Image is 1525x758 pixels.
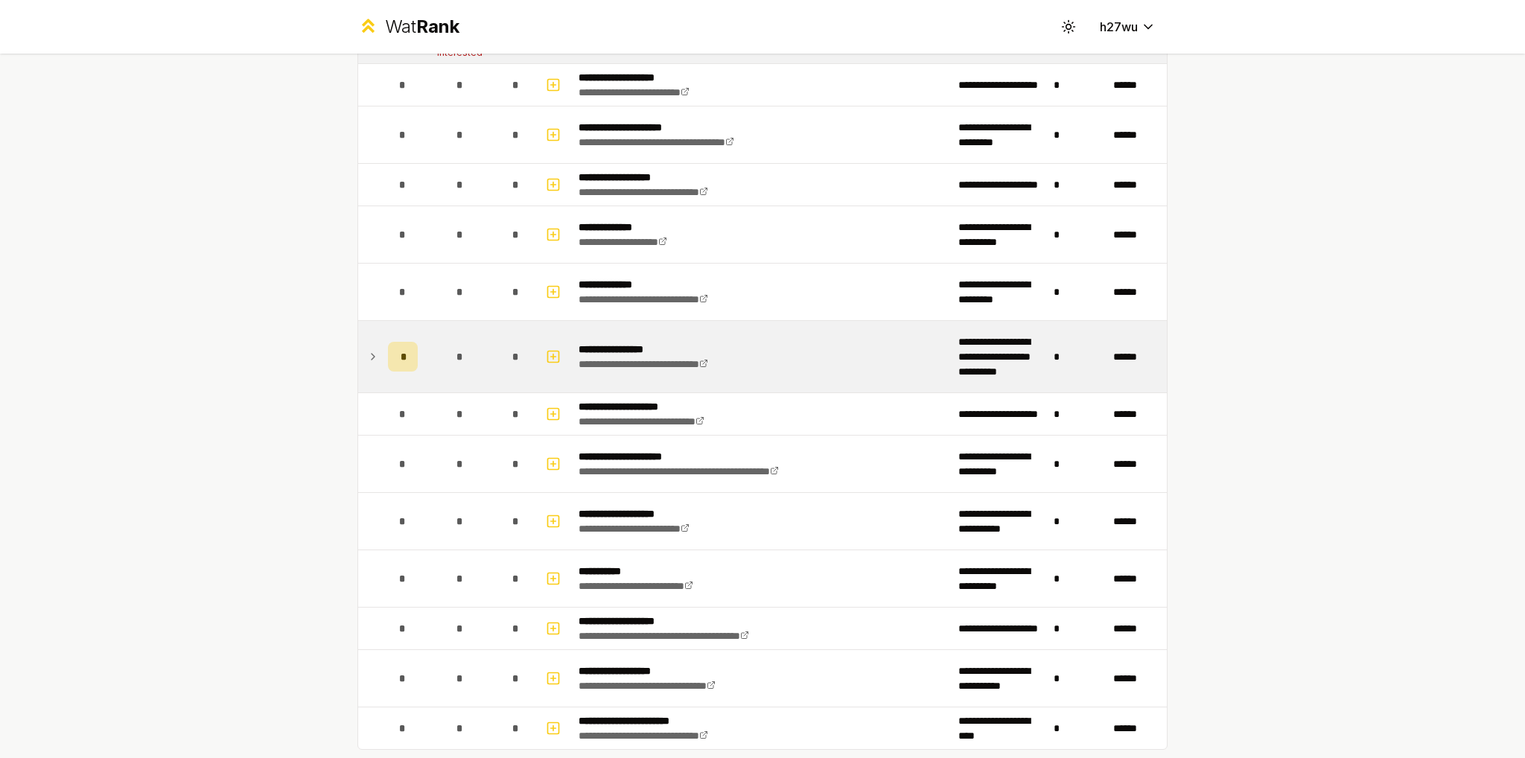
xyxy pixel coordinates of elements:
[416,16,459,37] span: Rank
[357,15,459,39] a: WatRank
[1100,18,1138,36] span: h27wu
[385,15,459,39] div: Wat
[1088,13,1168,40] button: h27wu
[430,39,489,57] div: Not Interested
